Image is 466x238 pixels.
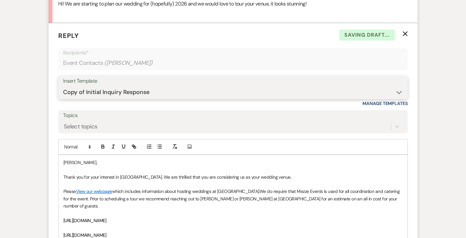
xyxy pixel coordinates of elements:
[339,30,395,41] span: Saving draft...
[63,188,403,209] p: Please which includes information about hosting weddings at [GEOGRAPHIC_DATA].
[63,218,106,223] span: [URL][DOMAIN_NAME]
[362,101,408,106] a: Manage Templates
[63,188,401,209] span: We do require that Mezze Events is used for all coordination and catering for the event. Prior to...
[64,122,97,131] div: Select topics
[104,59,153,67] span: ( [PERSON_NAME] )
[76,188,112,194] a: View our webpage
[63,173,403,181] p: Thank you for your interest in [GEOGRAPHIC_DATA]. We are thrilled that you are considering us as ...
[58,31,79,40] span: Reply
[63,49,403,57] p: Recipients*
[63,57,403,69] div: Event Contacts
[63,77,403,86] div: Insert Template
[63,159,403,166] p: [PERSON_NAME],
[63,111,403,120] label: Topics
[63,232,106,238] span: [URL][DOMAIN_NAME]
